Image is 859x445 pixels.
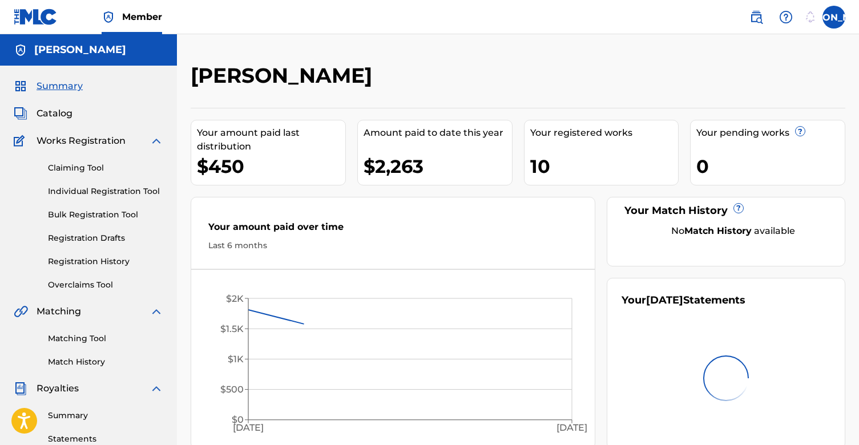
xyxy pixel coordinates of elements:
[226,293,244,304] tspan: $2K
[14,79,83,93] a: SummarySummary
[749,10,763,24] img: search
[48,209,163,221] a: Bulk Registration Tool
[684,225,752,236] strong: Match History
[150,134,163,148] img: expand
[150,382,163,395] img: expand
[622,203,830,219] div: Your Match History
[37,79,83,93] span: Summary
[636,224,830,238] div: No available
[530,126,679,140] div: Your registered works
[48,162,163,174] a: Claiming Tool
[37,382,79,395] span: Royalties
[208,240,578,252] div: Last 6 months
[14,9,58,25] img: MLC Logo
[822,6,845,29] div: User Menu
[775,6,797,29] div: Help
[48,185,163,197] a: Individual Registration Tool
[48,433,163,445] a: Statements
[364,153,512,179] div: $2,263
[646,294,683,306] span: [DATE]
[48,256,163,268] a: Registration History
[696,153,845,179] div: 0
[14,107,27,120] img: Catalog
[220,384,244,395] tspan: $500
[228,354,244,365] tspan: $1K
[48,232,163,244] a: Registration Drafts
[779,10,793,24] img: help
[37,134,126,148] span: Works Registration
[37,305,81,318] span: Matching
[102,10,115,24] img: Top Rightsholder
[14,43,27,57] img: Accounts
[14,134,29,148] img: Works Registration
[696,126,845,140] div: Your pending works
[191,63,378,88] h2: [PERSON_NAME]
[802,390,859,445] iframe: Chat Widget
[530,153,679,179] div: 10
[556,422,587,433] tspan: [DATE]
[14,382,27,395] img: Royalties
[14,107,72,120] a: CatalogCatalog
[734,204,743,213] span: ?
[48,279,163,291] a: Overclaims Tool
[37,107,72,120] span: Catalog
[122,10,162,23] span: Member
[232,414,244,425] tspan: $0
[208,220,578,240] div: Your amount paid over time
[14,305,28,318] img: Matching
[220,323,244,334] tspan: $1.5K
[48,333,163,345] a: Matching Tool
[197,153,345,179] div: $450
[364,126,512,140] div: Amount paid to date this year
[745,6,768,29] a: Public Search
[622,293,745,308] div: Your Statements
[796,127,805,136] span: ?
[150,305,163,318] img: expand
[233,422,264,433] tspan: [DATE]
[48,410,163,422] a: Summary
[197,126,345,153] div: Your amount paid last distribution
[14,79,27,93] img: Summary
[48,356,163,368] a: Match History
[34,43,126,56] h5: JOSEPH AVIO
[697,350,755,407] img: preloader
